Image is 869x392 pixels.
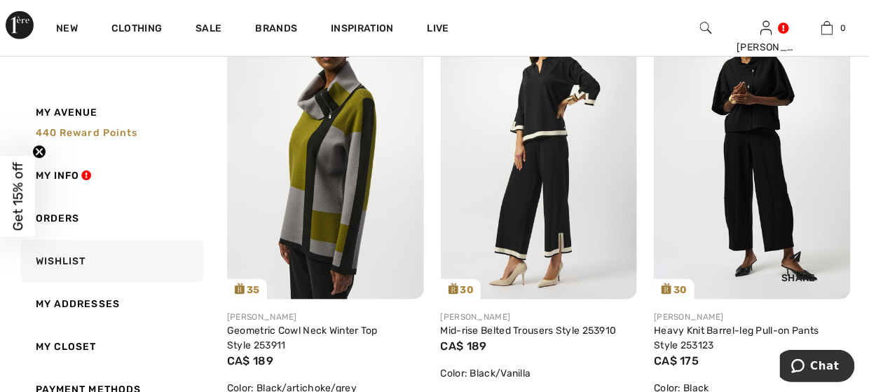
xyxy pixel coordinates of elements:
[757,239,840,289] div: Share
[654,325,819,351] a: Heavy Knit Barrel-leg Pull-on Pants Style 253123
[18,197,204,240] a: Orders
[654,5,851,299] a: 30
[441,366,638,381] div: Color: Black/Vanilla
[18,283,204,325] a: My Addresses
[10,162,26,231] span: Get 15% off
[227,325,378,351] a: Geometric Cowl Neck Winter Top Style 253911
[441,5,638,299] a: 30
[196,22,221,37] a: Sale
[821,20,833,36] img: My Bag
[654,311,851,323] div: [PERSON_NAME]
[111,22,162,37] a: Clothing
[227,5,424,299] img: joseph-ribkoff-tops-black-artichoke-grey_253911a_2_f308_search.jpg
[56,22,78,37] a: New
[36,127,138,139] span: 440 Reward points
[700,20,712,36] img: search the website
[654,354,699,367] span: CA$ 175
[780,350,855,385] iframe: Opens a widget where you can chat to one of our agents
[227,5,424,299] a: 35
[544,250,627,299] div: Share
[18,240,204,283] a: Wishlist
[330,250,413,299] div: Share
[441,325,617,337] a: Mid-rise Belted Trousers Style 253910
[18,154,204,197] a: My Info
[256,22,298,37] a: Brands
[227,354,273,367] span: CA$ 189
[36,105,98,120] span: My Avenue
[441,339,487,353] span: CA$ 189
[760,21,772,34] a: Sign In
[654,5,851,299] img: joseph-ribkoff-pants-black_253123_1_8317_search.jpg
[331,22,393,37] span: Inspiration
[6,11,34,39] img: 1ère Avenue
[18,325,204,368] a: My Closet
[32,144,46,158] button: Close teaser
[441,311,638,323] div: [PERSON_NAME]
[441,5,638,299] img: joseph-ribkoff-pants-black-vanilla_253910_8_8d11_search.jpg
[427,21,449,36] a: Live
[227,311,424,323] div: [PERSON_NAME]
[840,22,846,34] span: 0
[737,40,796,55] div: [PERSON_NAME]
[760,20,772,36] img: My Info
[798,20,857,36] a: 0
